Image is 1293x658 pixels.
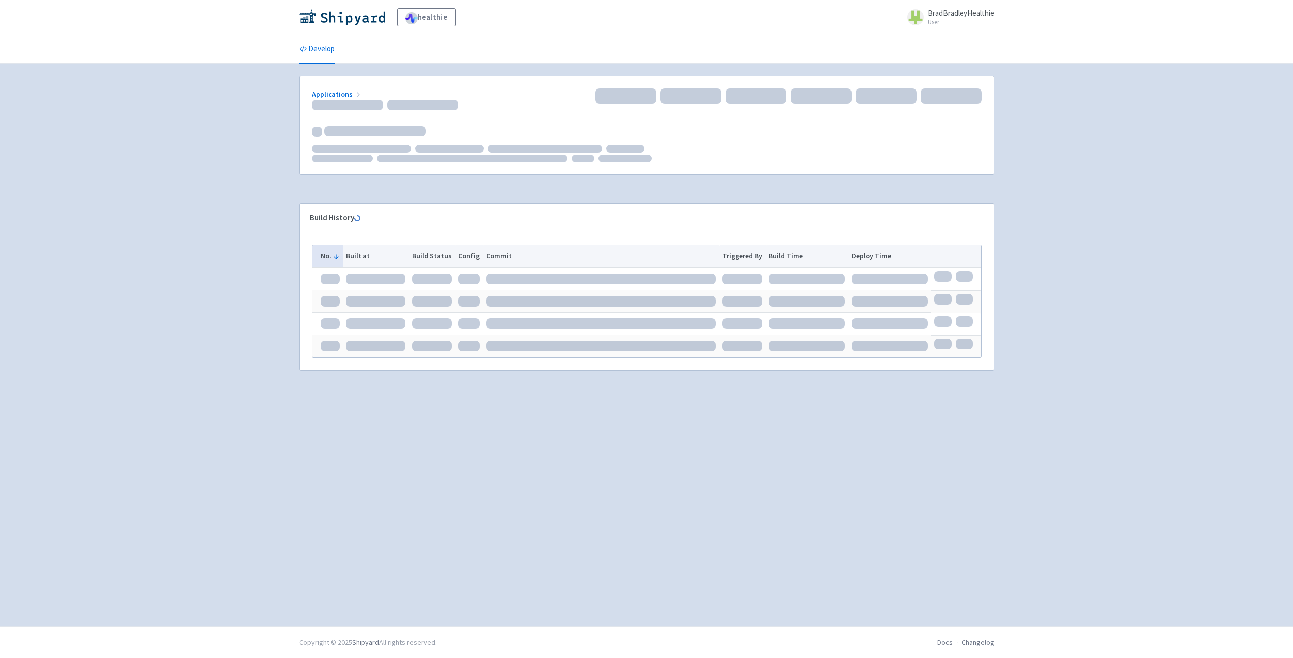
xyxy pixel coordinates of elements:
[928,19,994,25] small: User
[483,245,719,267] th: Commit
[409,245,455,267] th: Build Status
[901,9,994,25] a: BradBradleyHealthie User
[312,89,362,99] a: Applications
[343,245,409,267] th: Built at
[848,245,931,267] th: Deploy Time
[455,245,483,267] th: Config
[397,8,456,26] a: healthie
[310,212,967,224] div: Build History
[962,638,994,647] a: Changelog
[766,245,848,267] th: Build Time
[937,638,953,647] a: Docs
[719,245,766,267] th: Triggered By
[928,8,994,18] span: BradBradleyHealthie
[299,637,437,648] div: Copyright © 2025 All rights reserved.
[321,251,340,261] button: No.
[299,9,385,25] img: Shipyard logo
[352,638,379,647] a: Shipyard
[299,35,335,64] a: Develop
